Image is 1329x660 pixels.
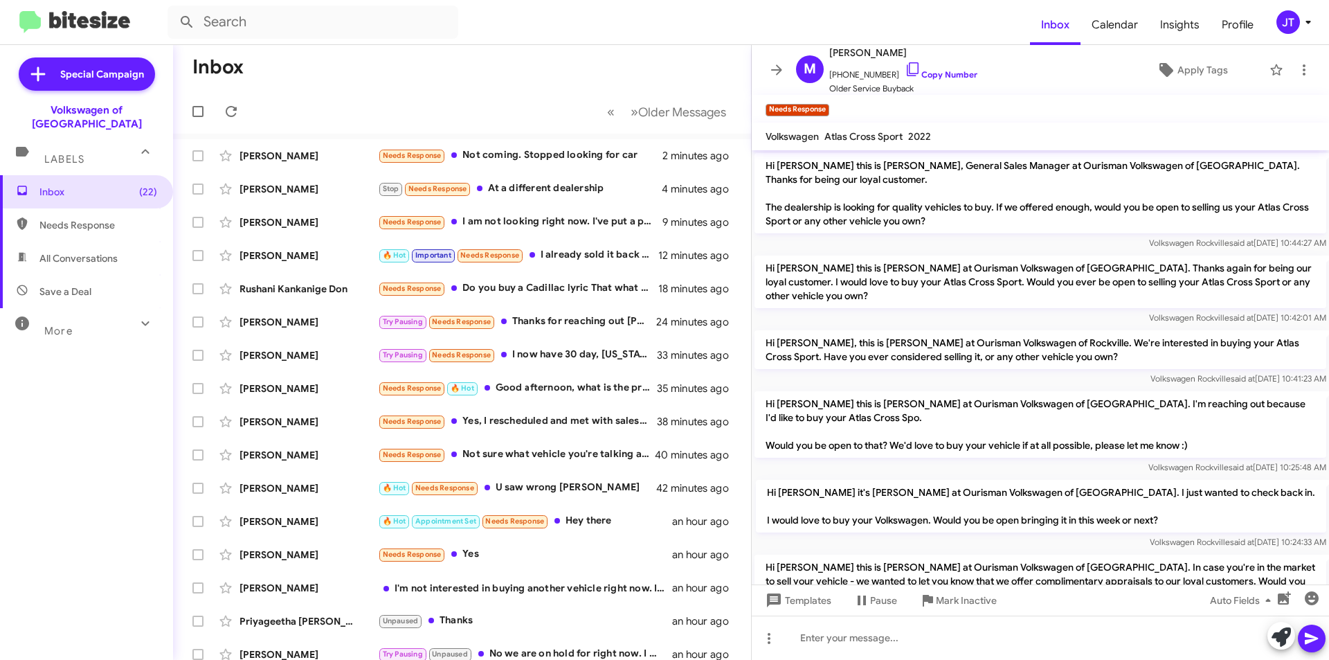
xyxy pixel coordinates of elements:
[1149,238,1326,248] span: Volkswagen Rockville [DATE] 10:44:27 AM
[1081,5,1149,45] a: Calendar
[1121,57,1263,82] button: Apply Tags
[1211,5,1265,45] span: Profile
[39,285,91,298] span: Save a Deal
[657,415,740,429] div: 38 minutes ago
[192,56,244,78] h1: Inbox
[622,98,734,126] button: Next
[631,103,638,121] span: »
[829,44,977,61] span: [PERSON_NAME]
[383,251,406,260] span: 🔥 Hot
[378,280,658,296] div: Do you buy a Cadillac lyric That what I have now.
[1149,5,1211,45] a: Insights
[239,448,378,462] div: [PERSON_NAME]
[1231,373,1255,384] span: said at
[908,588,1008,613] button: Mark Inactive
[239,315,378,329] div: [PERSON_NAME]
[139,185,157,199] span: (22)
[383,151,442,160] span: Needs Response
[239,182,378,196] div: [PERSON_NAME]
[599,98,734,126] nav: Page navigation example
[383,217,442,226] span: Needs Response
[239,282,378,296] div: Rushani Kankanige Don
[842,588,908,613] button: Pause
[378,413,657,429] div: Yes, I rescheduled and met with salesguy Raleigh a couple of weeks ago. Thx
[239,548,378,562] div: [PERSON_NAME]
[1150,537,1326,547] span: Volkswagen Rockville [DATE] 10:24:33 AM
[432,317,491,326] span: Needs Response
[239,614,378,628] div: Priyageetha [PERSON_NAME]
[39,218,157,232] span: Needs Response
[657,315,740,329] div: 24 minutes ago
[824,130,903,143] span: Atlas Cross Sport
[378,581,672,595] div: I'm not interested in buying another vehicle right now. I'd like to know how much I could get for...
[754,391,1326,458] p: Hi [PERSON_NAME] this is [PERSON_NAME] at Ourisman Volkswagen of [GEOGRAPHIC_DATA]. I'm reaching ...
[378,447,657,463] div: Not sure what vehicle you're talking about
[658,249,740,262] div: 12 minutes ago
[754,153,1326,233] p: Hi [PERSON_NAME] this is [PERSON_NAME], General Sales Manager at Ourisman Volkswagen of [GEOGRAPH...
[432,350,491,359] span: Needs Response
[383,384,442,393] span: Needs Response
[239,415,378,429] div: [PERSON_NAME]
[672,548,740,562] div: an hour ago
[239,481,378,495] div: [PERSON_NAME]
[432,650,468,659] span: Unpaused
[607,103,615,121] span: «
[766,130,819,143] span: Volkswagen
[672,581,740,595] div: an hour ago
[662,182,740,196] div: 4 minutes ago
[658,282,740,296] div: 18 minutes ago
[415,483,474,492] span: Needs Response
[657,481,740,495] div: 42 minutes ago
[908,130,931,143] span: 2022
[239,348,378,362] div: [PERSON_NAME]
[239,215,378,229] div: [PERSON_NAME]
[378,546,672,562] div: Yes
[1148,462,1326,472] span: Volkswagen Rockville [DATE] 10:25:48 AM
[1229,462,1253,472] span: said at
[383,517,406,526] span: 🔥 Hot
[662,149,740,163] div: 2 minutes ago
[383,616,419,625] span: Unpaused
[870,588,897,613] span: Pause
[599,98,623,126] button: Previous
[1030,5,1081,45] a: Inbox
[383,483,406,492] span: 🔥 Hot
[239,581,378,595] div: [PERSON_NAME]
[378,380,657,396] div: Good afternoon, what is the price on the MDX now?
[829,61,977,82] span: [PHONE_NUMBER]
[239,149,378,163] div: [PERSON_NAME]
[657,382,740,395] div: 35 minutes ago
[657,348,740,362] div: 33 minutes ago
[763,588,831,613] span: Templates
[383,284,442,293] span: Needs Response
[804,58,816,80] span: M
[383,550,442,559] span: Needs Response
[662,215,740,229] div: 9 minutes ago
[378,613,672,629] div: Thanks
[460,251,519,260] span: Needs Response
[44,153,84,166] span: Labels
[752,588,842,613] button: Templates
[672,515,740,528] div: an hour ago
[408,184,467,193] span: Needs Response
[451,384,474,393] span: 🔥 Hot
[754,555,1326,607] p: Hi [PERSON_NAME] this is [PERSON_NAME] at Ourisman Volkswagen of [GEOGRAPHIC_DATA]. In case you'r...
[378,480,657,496] div: U saw wrong [PERSON_NAME]
[657,448,740,462] div: 40 minutes ago
[415,517,476,526] span: Appointment Set
[1229,312,1254,323] span: said at
[936,588,997,613] span: Mark Inactive
[1149,312,1326,323] span: Volkswagen Rockville [DATE] 10:42:01 AM
[383,184,399,193] span: Stop
[1177,57,1228,82] span: Apply Tags
[44,325,73,337] span: More
[383,650,423,659] span: Try Pausing
[485,517,544,526] span: Needs Response
[756,480,1326,533] p: Hi [PERSON_NAME] it's [PERSON_NAME] at Ourisman Volkswagen of [GEOGRAPHIC_DATA]. I just wanted to...
[829,82,977,96] span: Older Service Buyback
[60,67,144,81] span: Special Campaign
[766,104,829,116] small: Needs Response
